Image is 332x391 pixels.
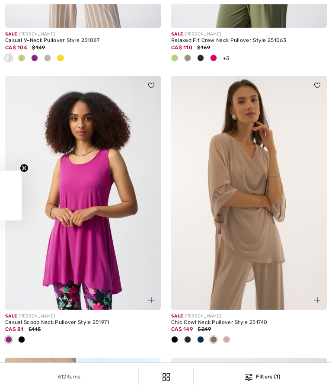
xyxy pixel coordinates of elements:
[171,313,327,320] div: [PERSON_NAME]
[168,333,181,347] div: Black
[5,313,161,320] div: [PERSON_NAME]
[41,51,54,66] div: Dune
[171,38,327,44] div: Relaxed Fit Crew Neck Pullover Style 251063
[171,314,183,319] span: Sale
[194,333,207,347] div: Royal Sapphire 163
[15,333,28,347] div: Black
[199,373,327,381] div: Filters (1)
[171,76,327,310] img: Chic Cowl Neck Pullover Style 251740. Black
[5,326,24,332] span: CA$ 81
[148,83,154,88] img: heart_black_full.svg
[5,38,161,44] div: Casual V-Neck Pullover Style 251087
[5,76,161,310] img: Casual Scoop Neck Pullover Style 251971. Purple orchid
[5,31,161,38] div: [PERSON_NAME]
[171,320,327,326] div: Chic Cowl Neck Pullover Style 251740
[163,373,170,381] img: Filters
[181,51,194,66] div: Dune
[29,326,41,332] span: $115
[245,374,252,381] img: Filters
[168,51,181,66] div: Greenery
[171,32,183,37] span: Sale
[20,164,29,173] button: Close teaser
[220,333,233,347] div: Quartz
[28,51,41,66] div: Purple orchid
[148,297,154,303] img: plus_v2.svg
[181,333,194,347] div: Midnight Blue
[171,31,327,38] div: [PERSON_NAME]
[2,333,15,347] div: Purple orchid
[207,51,220,66] div: Geranium
[171,326,193,332] span: CA$ 149
[2,51,15,66] div: Vanilla 30
[5,314,17,319] span: Sale
[32,45,45,51] span: $149
[314,83,320,88] img: heart_black_full.svg
[54,51,67,66] div: Citrus
[171,45,192,51] span: CA$ 110
[207,333,220,347] div: Sand
[5,45,27,51] span: CA$ 104
[197,45,210,51] span: $169
[15,51,28,66] div: Greenery
[194,51,207,66] div: Midnight Blue
[5,32,17,37] span: Sale
[198,326,211,332] span: $249
[223,55,230,61] span: +3
[58,374,67,380] span: 612
[314,297,320,303] img: plus_v2.svg
[5,320,161,326] div: Casual Scoop Neck Pullover Style 251971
